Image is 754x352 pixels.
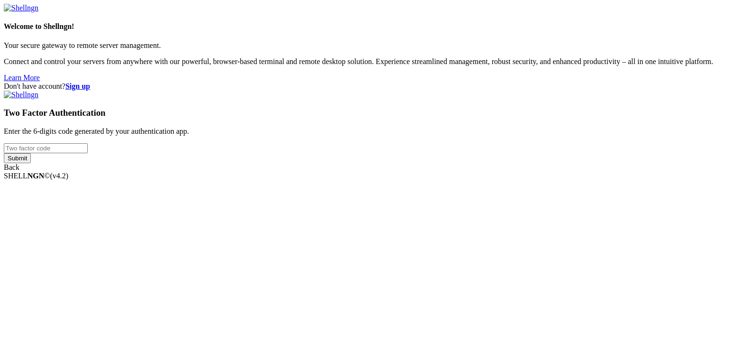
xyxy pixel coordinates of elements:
[4,41,750,50] p: Your secure gateway to remote server management.
[4,127,750,136] p: Enter the 6-digits code generated by your authentication app.
[4,74,40,82] a: Learn More
[4,82,750,91] div: Don't have account?
[4,57,750,66] p: Connect and control your servers from anywhere with our powerful, browser-based terminal and remo...
[28,172,45,180] b: NGN
[50,172,69,180] span: 4.2.0
[4,153,31,163] input: Submit
[4,4,38,12] img: Shellngn
[4,163,19,171] a: Back
[4,108,750,118] h3: Two Factor Authentication
[4,22,750,31] h4: Welcome to Shellngn!
[4,143,88,153] input: Two factor code
[4,172,68,180] span: SHELL ©
[65,82,90,90] a: Sign up
[4,91,38,99] img: Shellngn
